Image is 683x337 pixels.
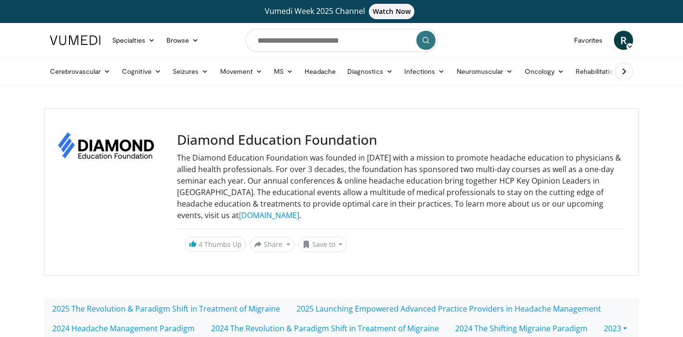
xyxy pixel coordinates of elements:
[288,299,609,319] a: 2025 Launching Empowered Advanced Practice Providers in Headache Management
[265,6,418,16] span: Vumedi Week 2025 Channel
[177,152,625,221] p: The Diamond Education Foundation was founded in [DATE] with a mission to promote headache educati...
[298,237,347,252] button: Save to
[369,4,414,19] span: Watch Now
[106,31,161,50] a: Specialties
[214,62,269,81] a: Movement
[161,31,205,50] a: Browse
[299,62,341,81] a: Headache
[268,62,299,81] a: MS
[167,62,214,81] a: Seizures
[341,62,399,81] a: Diagnostics
[199,240,202,249] span: 4
[185,237,246,252] a: 4 Thumbs Up
[177,132,625,148] h3: Diamond Education Foundation
[51,4,632,19] a: Vumedi Week 2025 ChannelWatch Now
[568,31,608,50] a: Favorites
[250,237,294,252] button: Share
[246,29,437,52] input: Search topics, interventions
[44,299,288,319] a: 2025 The Revolution & Paradigm Shift in Treatment of Migraine
[570,62,623,81] a: Rehabilitation
[519,62,570,81] a: Oncology
[44,62,116,81] a: Cerebrovascular
[239,210,299,221] a: [DOMAIN_NAME]
[50,35,101,45] img: VuMedi Logo
[116,62,167,81] a: Cognitive
[451,62,519,81] a: Neuromuscular
[614,31,633,50] a: R
[399,62,451,81] a: Infections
